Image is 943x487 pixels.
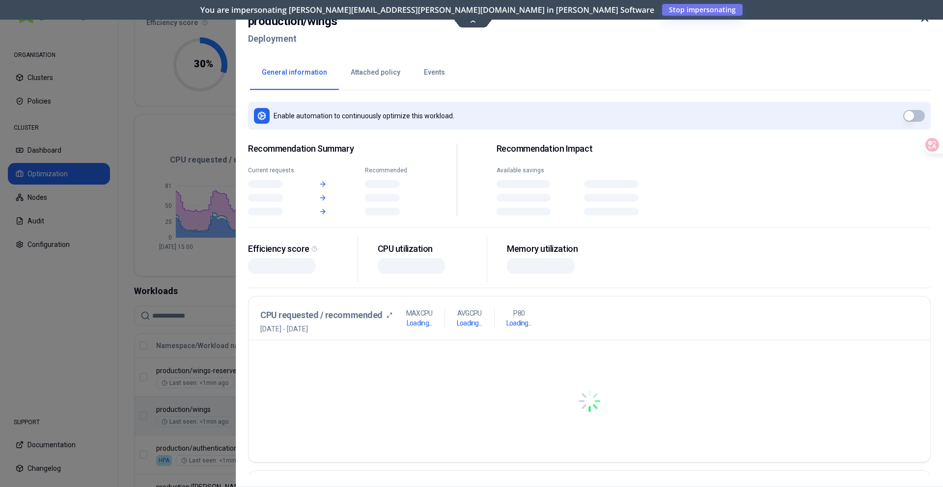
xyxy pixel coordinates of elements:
div: Available savings [497,166,578,174]
div: Memory utilization [507,243,609,255]
span: [DATE] - [DATE] [260,324,392,334]
p: P80 [513,308,525,318]
h1: Loading... [407,318,432,328]
div: Efficiency score [248,243,350,255]
h2: Deployment [248,30,337,48]
button: Attached policy [339,55,412,90]
button: General information [250,55,339,90]
div: CPU utilization [378,243,479,255]
span: Recommendation Summary [248,143,417,155]
div: Recommended [365,166,417,174]
p: AVG CPU [457,308,482,318]
h1: Loading... [506,318,532,328]
div: Current requests [248,166,301,174]
p: MAX CPU [406,308,433,318]
button: Events [412,55,457,90]
h2: production / wings [248,12,337,30]
h3: CPU requested / recommended [260,308,383,322]
h2: Recommendation Impact [497,143,666,155]
h1: Loading... [457,318,482,328]
p: Enable automation to continuously optimize this workload. [274,111,454,121]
